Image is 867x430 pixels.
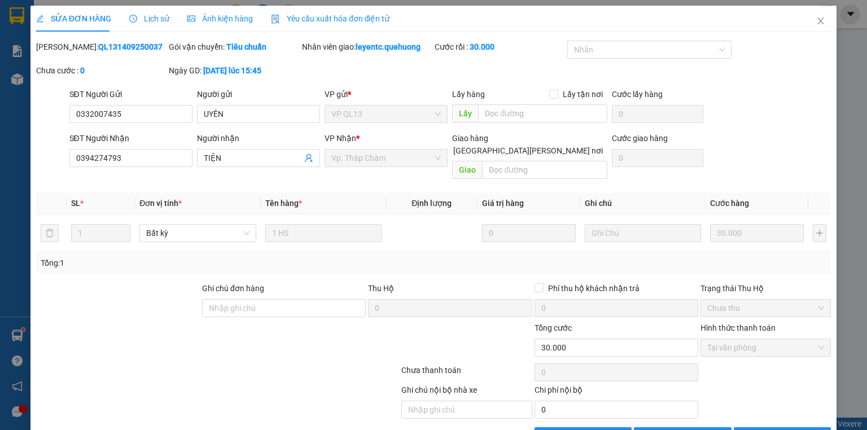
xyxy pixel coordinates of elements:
div: Ghi chú nội bộ nhà xe [401,384,532,401]
span: Lấy hàng [452,90,485,99]
div: Nhân viên giao: [302,41,432,53]
span: clock-circle [129,15,137,23]
span: Đơn vị tính [139,199,182,208]
span: SỬA ĐƠN HÀNG [36,14,111,23]
span: Phí thu hộ khách nhận trả [544,282,644,295]
div: SĐT Người Gửi [69,88,192,100]
div: Gói vận chuyển: [169,41,299,53]
input: Dọc đường [482,161,607,179]
input: 0 [482,224,576,242]
label: Cước lấy hàng [612,90,663,99]
div: Người nhận [197,132,320,144]
span: Cước hàng [710,199,749,208]
span: Ảnh kiện hàng [187,14,253,23]
b: 30.000 [470,42,494,51]
span: Tên hàng [265,199,302,208]
span: Định lượng [411,199,452,208]
input: VD: Bàn, Ghế [265,224,382,242]
div: [PERSON_NAME]: [36,41,167,53]
b: [DATE] lúc 15:45 [203,66,261,75]
span: Vp. Tháp Chàm [331,150,441,166]
span: Lấy [452,104,478,122]
span: picture [187,15,195,23]
span: user-add [304,153,313,163]
div: SĐT Người Nhận [69,132,192,144]
span: Lấy tận nơi [558,88,607,100]
span: Giao [452,161,482,179]
span: Tại văn phòng [707,339,824,356]
span: close [816,16,825,25]
span: Thu Hộ [368,284,394,293]
div: Trạng thái Thu Hộ [700,282,831,295]
div: Chi phí nội bộ [535,384,698,401]
label: Ghi chú đơn hàng [202,284,264,293]
b: Tiêu chuẩn [226,42,266,51]
span: Lịch sử [129,14,169,23]
span: [GEOGRAPHIC_DATA][PERSON_NAME] nơi [449,144,607,157]
th: Ghi chú [580,192,706,214]
b: 0 [80,66,85,75]
div: Chưa thanh toán [400,364,533,384]
b: QL131409250037 [98,42,163,51]
input: Nhập ghi chú [401,401,532,419]
button: Close [805,6,837,37]
div: Người gửi [197,88,320,100]
input: Cước lấy hàng [612,105,703,123]
label: Hình thức thanh toán [700,323,776,332]
span: VP Nhận [325,134,356,143]
input: Cước giao hàng [612,149,703,167]
div: Tổng: 1 [41,257,335,269]
div: VP gửi [325,88,448,100]
input: Ghi Chú [585,224,701,242]
span: Giao hàng [452,134,488,143]
label: Cước giao hàng [612,134,668,143]
button: delete [41,224,59,242]
div: Cước rồi : [435,41,565,53]
span: Tổng cước [535,323,572,332]
span: edit [36,15,44,23]
div: Chưa cước : [36,64,167,77]
span: Yêu cầu xuất hóa đơn điện tử [271,14,390,23]
input: Dọc đường [478,104,607,122]
button: plus [813,224,826,242]
span: Bất kỳ [146,225,249,242]
span: Giá trị hàng [482,199,524,208]
span: SL [71,199,80,208]
span: VP QL13 [331,106,441,122]
span: Chưa thu [707,300,824,317]
input: Ghi chú đơn hàng [202,299,366,317]
input: 0 [710,224,804,242]
b: leyentc.quehuong [356,42,421,51]
img: icon [271,15,280,24]
div: Ngày GD: [169,64,299,77]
